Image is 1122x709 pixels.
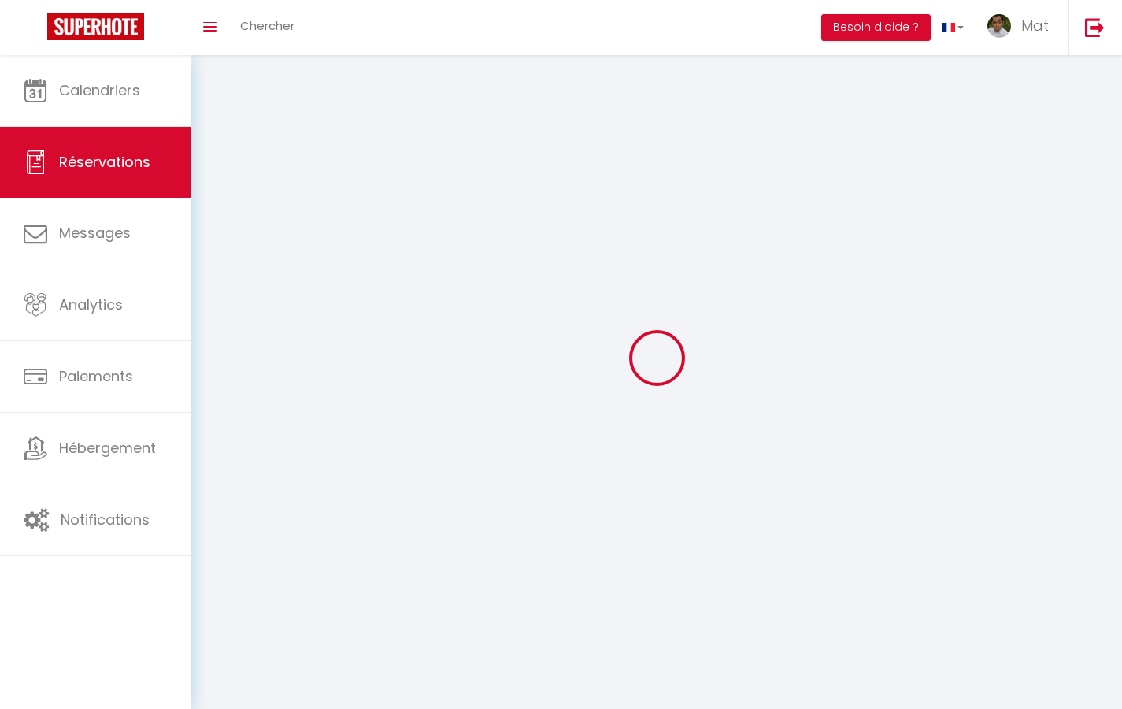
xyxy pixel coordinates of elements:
[59,295,123,314] span: Analytics
[59,223,131,243] span: Messages
[59,80,140,100] span: Calendriers
[987,14,1011,38] img: ...
[1085,17,1105,37] img: logout
[59,366,133,386] span: Paiements
[821,14,931,41] button: Besoin d'aide ?
[59,438,156,458] span: Hébergement
[1021,16,1049,35] span: Mat
[59,152,150,172] span: Réservations
[61,510,150,529] span: Notifications
[13,6,60,54] button: Ouvrir le widget de chat LiveChat
[240,17,294,34] span: Chercher
[47,13,144,40] img: Super Booking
